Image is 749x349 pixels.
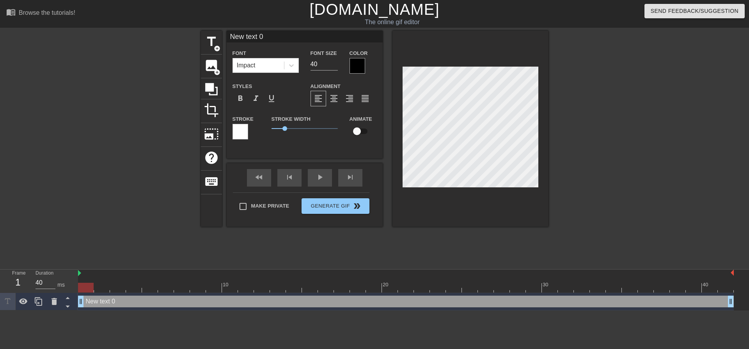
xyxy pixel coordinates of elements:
[223,281,230,289] div: 10
[204,103,219,118] span: crop
[204,127,219,141] span: photo_size_select_large
[727,298,735,305] span: drag_handle
[233,83,252,90] label: Styles
[233,115,254,123] label: Stroke
[305,201,366,211] span: Generate Gif
[360,94,370,103] span: format_align_justify
[12,275,24,289] div: 1
[233,49,246,57] label: Font
[350,49,368,57] label: Color
[19,9,75,16] div: Browse the tutorials!
[254,173,264,182] span: fast_rewind
[352,201,362,211] span: double_arrow
[204,150,219,165] span: help
[251,202,289,210] span: Make Private
[214,69,220,76] span: add_circle
[254,18,531,27] div: The online gif editor
[236,94,245,103] span: format_bold
[302,198,369,214] button: Generate Gif
[272,115,311,123] label: Stroke Width
[311,83,341,90] label: Alignment
[651,6,738,16] span: Send Feedback/Suggestion
[314,94,323,103] span: format_align_left
[237,61,256,70] div: Impact
[35,271,53,276] label: Duration
[383,281,390,289] div: 20
[57,281,65,289] div: ms
[731,270,734,276] img: bound-end.png
[543,281,550,289] div: 30
[644,4,745,18] button: Send Feedback/Suggestion
[204,34,219,49] span: title
[267,94,276,103] span: format_underline
[6,7,75,19] a: Browse the tutorials!
[345,94,354,103] span: format_align_right
[77,298,85,305] span: drag_handle
[703,281,710,289] div: 40
[251,94,261,103] span: format_italic
[285,173,294,182] span: skip_previous
[204,58,219,73] span: image
[315,173,325,182] span: play_arrow
[329,94,339,103] span: format_align_center
[350,115,372,123] label: Animate
[309,1,439,18] a: [DOMAIN_NAME]
[214,45,220,52] span: add_circle
[346,173,355,182] span: skip_next
[311,49,337,57] label: Font Size
[6,270,30,292] div: Frame
[6,7,16,17] span: menu_book
[204,174,219,189] span: keyboard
